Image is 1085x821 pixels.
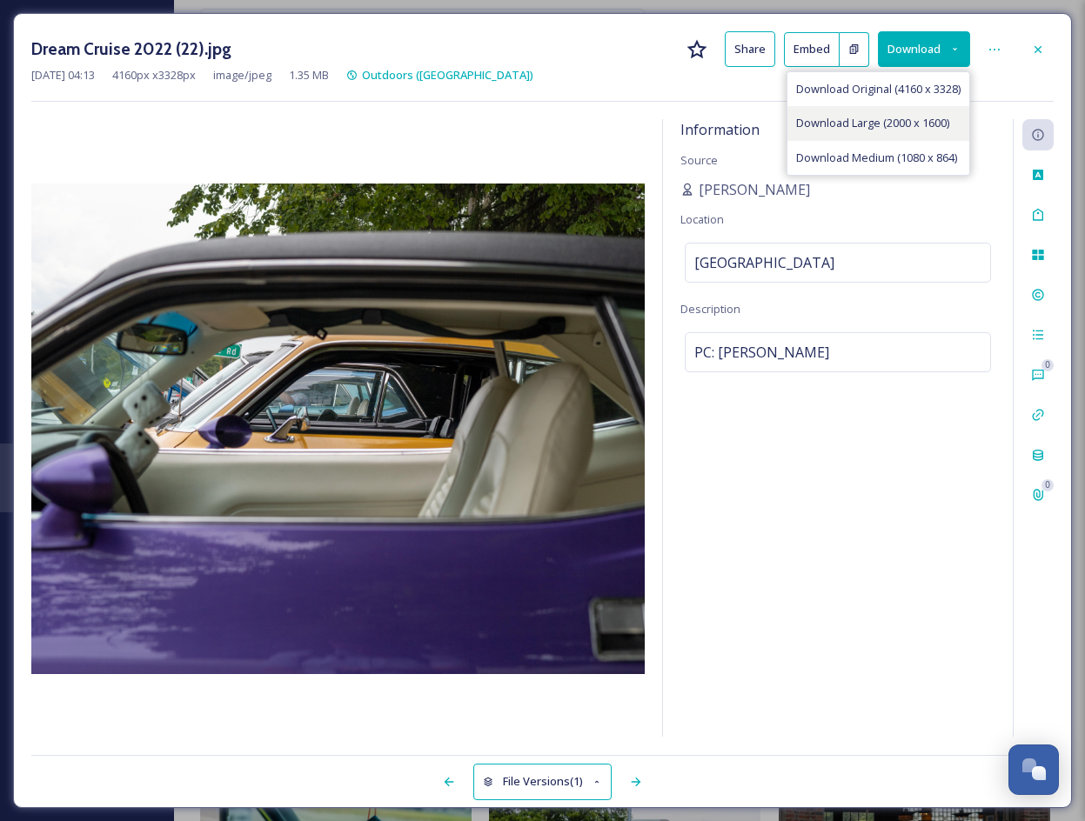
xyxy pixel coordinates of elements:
span: [PERSON_NAME] [699,179,810,200]
button: Open Chat [1008,744,1059,795]
span: Download Original (4160 x 3328) [796,81,961,97]
button: Download [878,31,970,67]
button: File Versions(1) [473,764,613,799]
span: PC: [PERSON_NAME] [694,342,829,363]
span: [DATE] 04:13 [31,67,95,83]
span: Download Large (2000 x 1600) [796,115,949,131]
span: Information [680,120,760,139]
span: image/jpeg [213,67,271,83]
span: Download Medium (1080 x 864) [796,150,957,166]
button: Embed [784,32,840,67]
span: Source [680,152,718,168]
h3: Dream Cruise 2022 (22).jpg [31,37,231,62]
div: 0 [1041,359,1054,371]
img: d5cfc11d8d64bf49d22fc20dc40e416732b548c1aeef2540ff9e171f31e8e70e.jpg [31,184,645,674]
span: Outdoors ([GEOGRAPHIC_DATA]) [362,67,533,83]
span: 4160 px x 3328 px [112,67,196,83]
span: [GEOGRAPHIC_DATA] [694,252,834,273]
div: 0 [1041,479,1054,491]
span: 1.35 MB [289,67,329,83]
button: Share [725,31,775,67]
span: Location [680,211,724,227]
span: Description [680,301,740,317]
